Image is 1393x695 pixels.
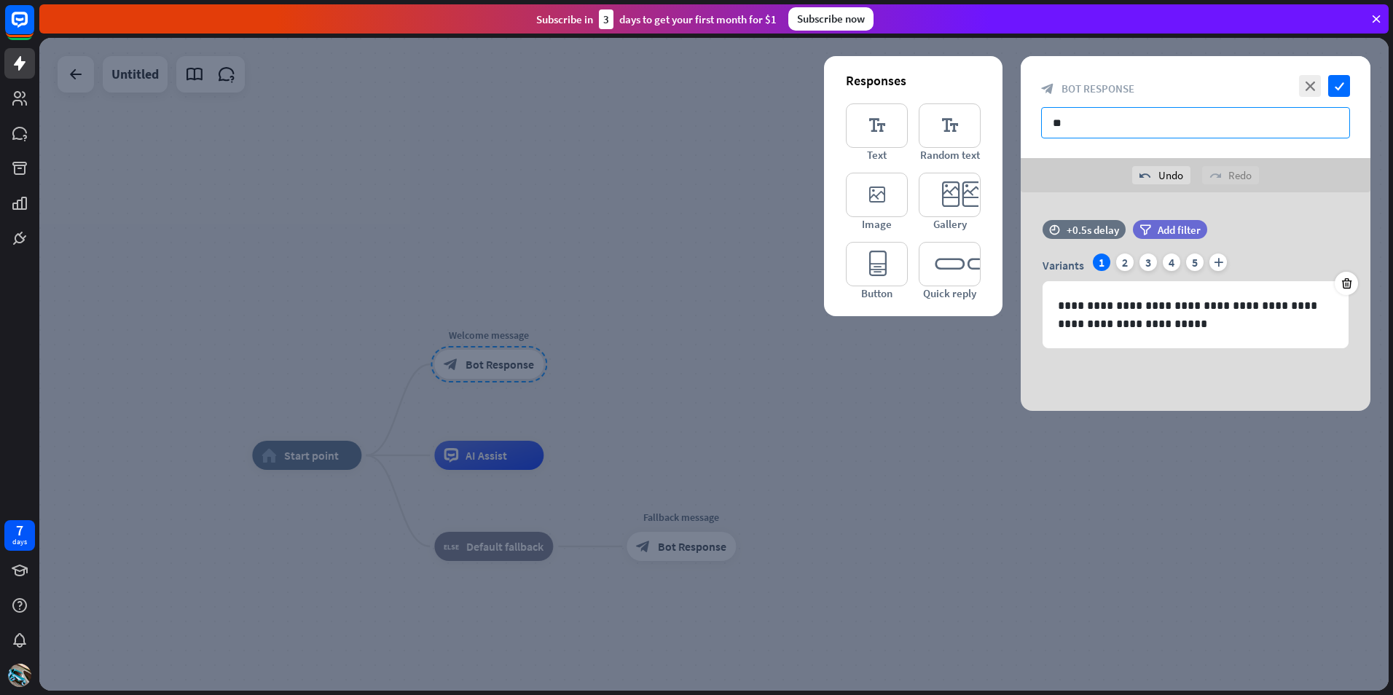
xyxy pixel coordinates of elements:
[1139,224,1151,235] i: filter
[536,9,777,29] div: Subscribe in days to get your first month for $1
[12,6,55,50] button: Open LiveChat chat widget
[1049,224,1060,235] i: time
[599,9,613,29] div: 3
[1328,75,1350,97] i: check
[1163,254,1180,271] div: 4
[1116,254,1134,271] div: 2
[1186,254,1204,271] div: 5
[1067,223,1119,237] div: +0.5s delay
[1209,170,1221,181] i: redo
[1299,75,1321,97] i: close
[1093,254,1110,271] div: 1
[1041,82,1054,95] i: block_bot_response
[1139,170,1151,181] i: undo
[12,537,27,547] div: days
[1139,254,1157,271] div: 3
[788,7,874,31] div: Subscribe now
[1043,258,1084,272] span: Variants
[4,520,35,551] a: 7 days
[16,524,23,537] div: 7
[1202,166,1259,184] div: Redo
[1209,254,1227,271] i: plus
[1158,223,1201,237] span: Add filter
[1132,166,1190,184] div: Undo
[1062,82,1134,95] span: Bot Response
